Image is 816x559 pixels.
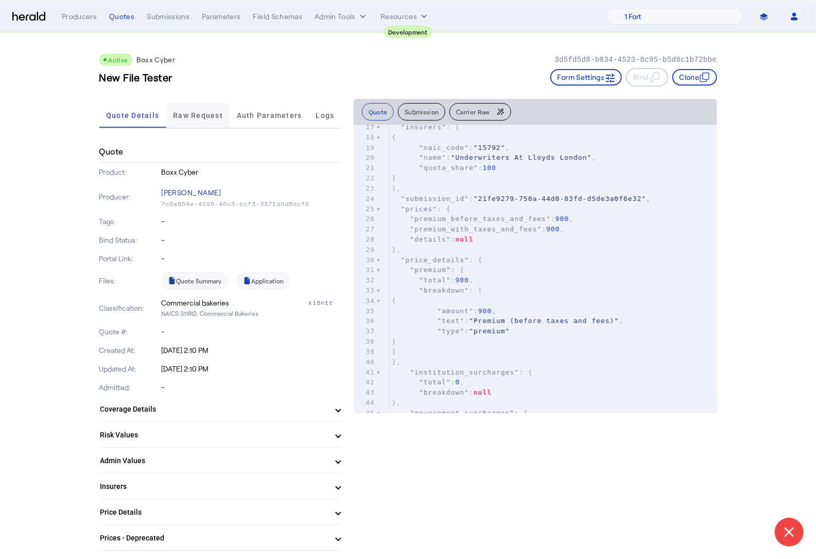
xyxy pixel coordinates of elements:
p: [DATE] 2:10 PM [161,364,341,374]
span: Carrier Raw [456,109,490,115]
p: 3d5fd5d8-b834-4523-8c95-b5d8c1b72bbe [554,55,717,65]
span: "insurers" [401,123,446,131]
p: Portal Link: [99,253,160,264]
div: Development [384,26,432,38]
span: : [392,388,492,396]
p: - [161,382,341,393]
span: 900 [456,276,469,284]
p: - [161,216,341,227]
span: : [392,235,474,243]
span: 100 [482,164,496,172]
span: "Underwriters At Lloyds London" [451,154,592,161]
span: } [392,337,396,345]
p: NAICS 311812: Commercial Bakeries [161,308,341,318]
p: [DATE] 2:10 PM [161,345,341,355]
span: Quote Details [106,112,159,119]
span: 0 [456,378,460,386]
div: 42 [354,377,376,387]
p: Created At: [99,345,160,355]
div: 38 [354,336,376,347]
button: Resources dropdown menu [380,11,429,22]
div: 25 [354,204,376,214]
span: "details" [410,235,450,243]
img: Herald Logo [12,12,45,22]
button: Form Settings [550,69,622,86]
p: Files: [99,276,160,286]
span: : , [392,307,496,315]
button: Clone [672,69,717,86]
span: "premium_before_taxes_and_fees" [410,215,551,223]
span: "premium" [410,266,450,274]
mat-expansion-panel-header: Risk Values [99,422,341,447]
div: 20 [354,153,376,163]
span: } [392,174,396,182]
span: : , [392,276,474,284]
span: 900 [555,215,569,223]
span: "price_details" [401,256,469,264]
span: : [392,327,510,335]
mat-panel-title: Admin Values [100,455,328,466]
span: 900 [478,307,492,315]
h3: New File Tester [99,70,173,84]
mat-expansion-panel-header: Coverage Details [99,397,341,421]
span: }, [392,358,401,366]
div: 22 [354,173,376,183]
span: 900 [546,225,560,233]
span: null [456,235,474,243]
span: Active [109,56,128,63]
p: Boxx Cyber [161,167,341,177]
mat-expansion-panel-header: Admin Values [99,448,341,473]
span: Raw Request [173,112,223,119]
button: Carrier Raw [449,103,511,121]
div: 19 [354,143,376,153]
div: 23 [354,183,376,194]
div: Commercial bakeries [161,298,229,308]
span: "amount" [437,307,474,315]
div: Producers [62,11,97,22]
span: : , [392,154,596,161]
div: 39 [354,347,376,357]
a: Application [236,272,290,290]
span: : { [392,205,451,213]
span: ], [392,184,401,192]
div: 41 [354,367,376,378]
span: }, [392,246,401,253]
p: Tags: [99,216,160,227]
span: "total" [419,276,451,284]
mat-panel-title: Risk Values [100,430,328,441]
div: 35 [354,306,376,316]
span: "Premium (before taxes and fees)" [469,317,619,325]
div: 33 [354,285,376,296]
mat-panel-title: Coverage Details [100,404,328,415]
p: Product: [99,167,160,177]
p: Admitted: [99,382,160,393]
herald-code-block: quote [354,125,717,413]
span: { [392,297,396,304]
span: : , [392,378,464,386]
span: : [392,164,496,172]
mat-expansion-panel-header: Prices - Deprecated [99,526,341,550]
div: 44 [354,398,376,408]
div: 32 [354,275,376,285]
div: 45 [354,408,376,418]
mat-panel-title: Prices - Deprecated [100,533,328,544]
p: Producer: [99,192,160,202]
span: "naic_code" [419,144,469,151]
span: "total" [419,378,451,386]
span: : , [392,215,574,223]
span: "premium" [469,327,510,335]
div: 28 [354,234,376,245]
p: 7c6e854e-4105-46c3-bcf3-3371a6d5acf2 [161,200,341,208]
span: "15792" [474,144,506,151]
p: - [161,253,341,264]
p: Boxx Cyber [136,55,176,65]
div: 37 [354,326,376,336]
span: "name" [419,154,446,161]
span: : { [392,266,464,274]
div: Parameters [202,11,241,22]
span: "institution_surcharges" [410,368,519,376]
span: "submission_id" [401,195,469,202]
span: Logs [316,112,334,119]
div: 21 [354,163,376,173]
span: : [ [392,123,460,131]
